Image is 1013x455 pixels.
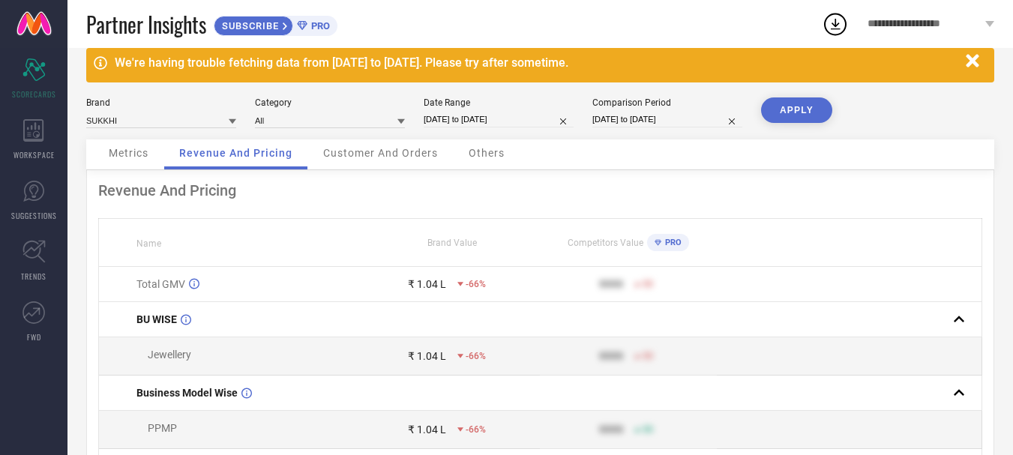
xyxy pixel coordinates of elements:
span: Revenue And Pricing [179,147,292,159]
span: SUGGESTIONS [11,210,57,221]
div: Revenue And Pricing [98,181,982,199]
span: 50 [643,424,653,435]
div: Comparison Period [592,97,742,108]
span: Jewellery [148,349,191,361]
a: SUBSCRIBEPRO [214,12,337,36]
span: PRO [661,238,682,247]
span: Business Model Wise [136,387,238,399]
div: We're having trouble fetching data from [DATE] to [DATE]. Please try after sometime. [115,55,958,70]
div: 9999 [599,278,623,290]
span: Metrics [109,147,148,159]
span: Competitors Value [568,238,643,248]
span: Name [136,238,161,249]
span: FWD [27,331,41,343]
span: 50 [643,279,653,289]
span: SCORECARDS [12,88,56,100]
span: 50 [643,351,653,361]
span: -66% [466,279,486,289]
div: Brand [86,97,236,108]
span: Customer And Orders [323,147,438,159]
span: Partner Insights [86,9,206,40]
span: BU WISE [136,313,177,325]
button: APPLY [761,97,832,123]
span: Others [469,147,505,159]
span: PPMP [148,422,177,434]
div: Category [255,97,405,108]
div: ₹ 1.04 L [408,278,446,290]
div: ₹ 1.04 L [408,424,446,436]
div: 9999 [599,350,623,362]
span: WORKSPACE [13,149,55,160]
input: Select date range [424,112,574,127]
div: Date Range [424,97,574,108]
span: TRENDS [21,271,46,282]
div: ₹ 1.04 L [408,350,446,362]
span: PRO [307,20,330,31]
div: 9999 [599,424,623,436]
span: -66% [466,424,486,435]
div: Open download list [822,10,849,37]
span: -66% [466,351,486,361]
input: Select comparison period [592,112,742,127]
span: Total GMV [136,278,185,290]
span: Brand Value [427,238,477,248]
span: SUBSCRIBE [214,20,283,31]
